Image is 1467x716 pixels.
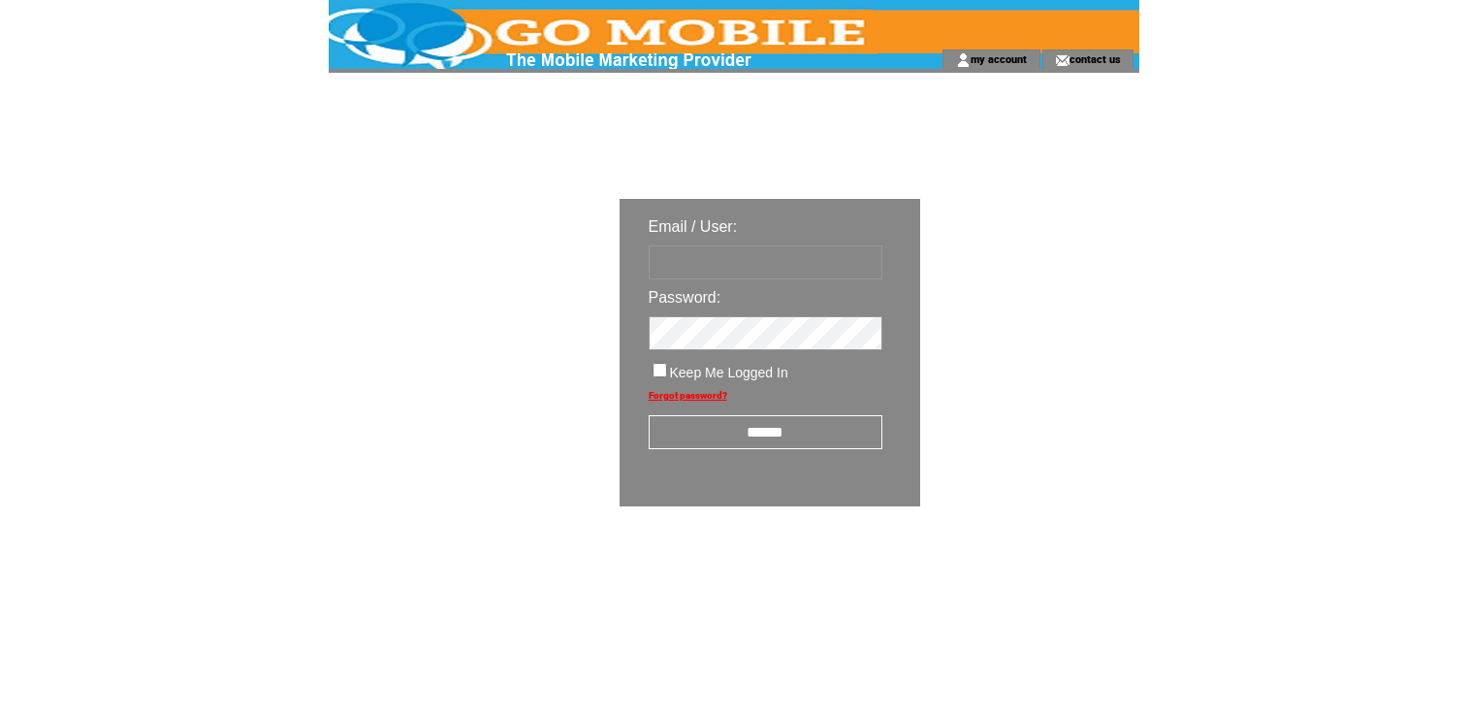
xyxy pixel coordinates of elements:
span: Email / User: [649,218,738,235]
a: my account [971,52,1027,65]
span: Password: [649,289,721,306]
a: Forgot password? [649,390,727,401]
img: account_icon.gif [956,52,971,68]
img: transparent.png [976,555,1073,579]
img: contact_us_icon.gif [1055,52,1069,68]
span: Keep Me Logged In [670,365,788,380]
a: contact us [1069,52,1121,65]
